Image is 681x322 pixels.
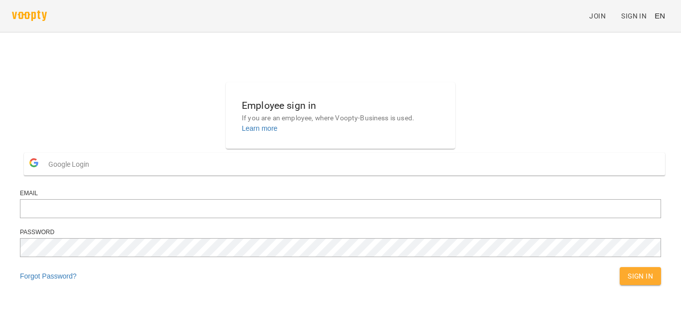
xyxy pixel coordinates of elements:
button: Employee sign inIf you are an employee, where Voopty-Business is used.Learn more [234,90,447,141]
img: voopty.png [12,10,47,21]
p: If you are an employee, where Voopty-Business is used. [242,113,439,123]
a: Join [585,7,617,25]
span: EN [655,10,665,21]
button: Sign In [620,267,661,285]
span: Google Login [48,154,94,174]
a: Sign In [617,7,651,25]
span: Sign In [621,10,647,22]
button: EN [651,6,669,25]
a: Forgot Password? [20,272,77,280]
a: Learn more [242,124,278,132]
span: Join [589,10,606,22]
h6: Employee sign in [242,98,439,113]
div: Email [20,189,661,198]
div: Password [20,228,661,237]
span: Sign In [628,270,653,282]
button: Google Login [24,153,665,175]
